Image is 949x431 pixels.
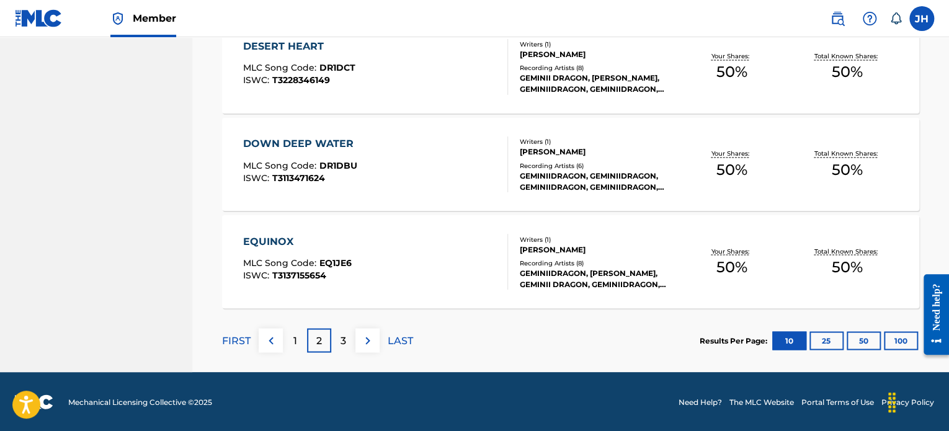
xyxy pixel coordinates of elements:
span: 50 % [832,61,863,83]
p: Total Known Shares: [814,246,881,255]
div: DOWN DEEP WATER [243,136,360,151]
span: Mechanical Licensing Collective © 2025 [68,396,212,407]
div: Recording Artists ( 6 ) [520,161,674,170]
img: search [830,11,845,26]
p: Your Shares: [711,149,752,158]
span: T3113471624 [272,172,325,183]
div: GEMINII DRAGON, [PERSON_NAME], GEMINIIDRAGON, GEMINIIDRAGON, GEMINIIDRAGON [520,73,674,95]
div: Writers ( 1 ) [520,40,674,49]
div: DESERT HEART [243,39,355,54]
button: 25 [809,331,844,350]
p: FIRST [222,333,251,348]
img: logo [15,394,53,409]
p: LAST [388,333,413,348]
p: 1 [293,333,297,348]
div: Recording Artists ( 8 ) [520,258,674,267]
p: Your Shares: [711,246,752,255]
span: T3228346149 [272,74,330,86]
a: Portal Terms of Use [801,396,874,407]
a: Need Help? [679,396,722,407]
p: 2 [316,333,322,348]
p: Your Shares: [711,51,752,61]
div: Recording Artists ( 8 ) [520,63,674,73]
span: MLC Song Code : [243,257,319,268]
span: ISWC : [243,74,272,86]
span: 50 % [832,158,863,180]
img: MLC Logo [15,9,63,27]
span: ISWC : [243,172,272,183]
div: Drag [882,384,902,421]
span: 50 % [716,158,747,180]
div: Notifications [889,12,902,25]
div: GEMINIIDRAGON, [PERSON_NAME], GEMINII DRAGON, GEMINIIDRAGON, GEMINIIDRAGON [520,267,674,290]
div: [PERSON_NAME] [520,49,674,60]
span: DR1DCT [319,62,355,73]
span: T3137155654 [272,269,326,280]
p: 3 [341,333,346,348]
button: 10 [772,331,806,350]
div: GEMINIIDRAGON, GEMINIIDRAGON, GEMINIIDRAGON, GEMINIIDRAGON, GEMINIIDRAGON [520,170,674,192]
span: MLC Song Code : [243,159,319,171]
div: User Menu [909,6,934,31]
iframe: Resource Center [914,265,949,365]
div: Writers ( 1 ) [520,137,674,146]
span: DR1DBU [319,159,357,171]
div: [PERSON_NAME] [520,244,674,255]
span: 50 % [716,61,747,83]
a: DOWN DEEP WATERMLC Song Code:DR1DBUISWC:T3113471624Writers (1)[PERSON_NAME]Recording Artists (6)G... [222,118,919,211]
button: 100 [884,331,918,350]
button: 50 [847,331,881,350]
a: EQUINOXMLC Song Code:EQ1JE6ISWC:T3137155654Writers (1)[PERSON_NAME]Recording Artists (8)GEMINIIDR... [222,215,919,308]
img: help [862,11,877,26]
p: Total Known Shares: [814,51,881,61]
div: [PERSON_NAME] [520,146,674,158]
img: left [264,333,278,348]
span: MLC Song Code : [243,62,319,73]
span: 50 % [832,255,863,278]
span: 50 % [716,255,747,278]
span: ISWC : [243,269,272,280]
iframe: Chat Widget [887,371,949,431]
p: Total Known Shares: [814,149,881,158]
img: Top Rightsholder [110,11,125,26]
a: Public Search [825,6,850,31]
img: right [360,333,375,348]
span: Member [133,11,176,25]
a: The MLC Website [729,396,794,407]
a: Privacy Policy [881,396,934,407]
a: DESERT HEARTMLC Song Code:DR1DCTISWC:T3228346149Writers (1)[PERSON_NAME]Recording Artists (8)GEMI... [222,20,919,113]
p: Results Per Page: [700,335,770,346]
div: Writers ( 1 ) [520,234,674,244]
div: EQUINOX [243,234,352,249]
div: Help [857,6,882,31]
span: EQ1JE6 [319,257,352,268]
